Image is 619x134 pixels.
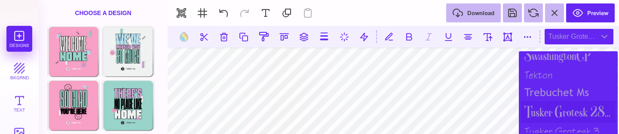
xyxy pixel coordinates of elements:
button: Download [446,3,501,22]
button: Preview [566,3,615,22]
div: SwashingtonCP [521,44,616,66]
button: bkgrnd [6,58,32,84]
div: tekton [521,66,616,84]
button: Text [6,90,32,116]
div: Tusker Grotesk 2800 Super [521,101,616,123]
div: trebuchet ms [521,84,616,101]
